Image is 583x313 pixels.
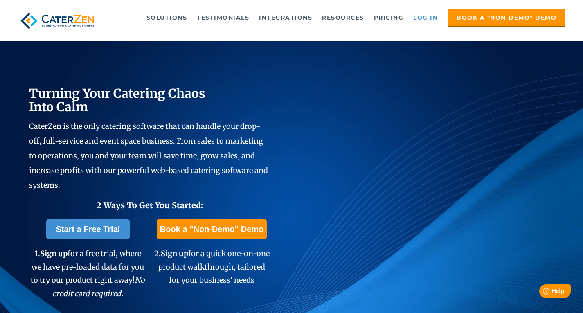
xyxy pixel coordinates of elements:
[97,200,203,210] span: 2 Ways To Get You Started:
[29,122,268,190] span: CaterZen is the only catering software that can handle your drop-off, full-service and event spac...
[157,219,267,239] a: Book a "Non-Demo" Demo
[18,9,97,33] img: caterzen
[31,249,145,298] span: 1. for a free trial, where we have pre-loaded data for you to try our product right away!
[52,275,145,298] em: No credit card required.
[40,249,68,258] span: Sign up
[409,9,442,26] a: Log in
[448,9,565,27] a: Book a "Non-Demo" Demo
[318,9,368,26] a: Resources
[46,219,130,239] a: Start a Free Trial
[255,9,316,26] a: Integrations
[111,9,566,27] div: Navigation Menu
[510,281,574,304] iframe: Help widget launcher
[161,249,188,258] span: Sign up
[142,9,191,26] a: Solutions
[370,9,408,26] a: Pricing
[154,249,270,285] span: 2. for a quick one-on-one product walkthrough, tailored for your business' needs
[29,86,205,115] span: Turning Your Catering Chaos Into Calm
[193,9,253,26] a: Testimonials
